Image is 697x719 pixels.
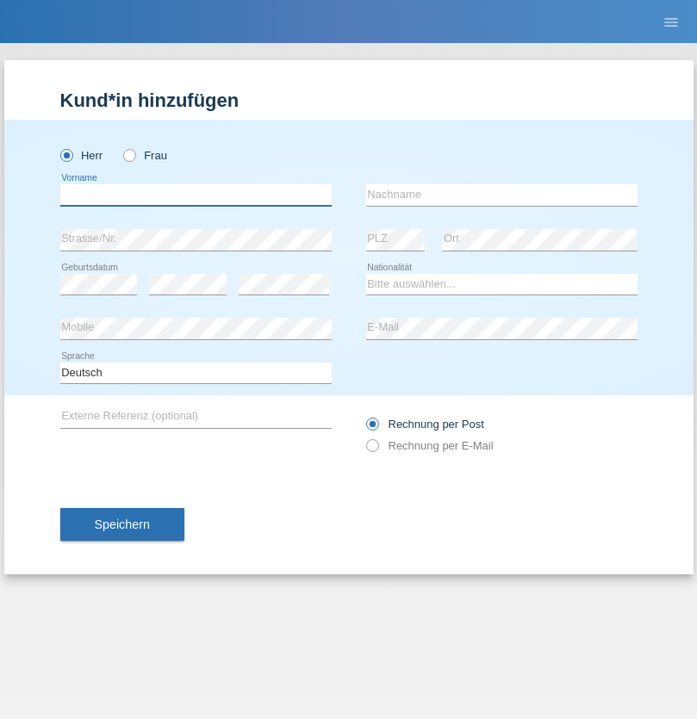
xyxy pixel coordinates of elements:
label: Herr [60,149,103,162]
i: menu [663,14,680,31]
input: Frau [123,149,134,160]
h1: Kund*in hinzufügen [60,90,638,111]
label: Rechnung per Post [366,418,484,431]
input: Herr [60,149,72,160]
span: Speichern [95,518,150,531]
button: Speichern [60,508,184,541]
a: menu [654,16,688,27]
input: Rechnung per E-Mail [366,439,377,461]
label: Frau [123,149,167,162]
label: Rechnung per E-Mail [366,439,494,452]
input: Rechnung per Post [366,418,377,439]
